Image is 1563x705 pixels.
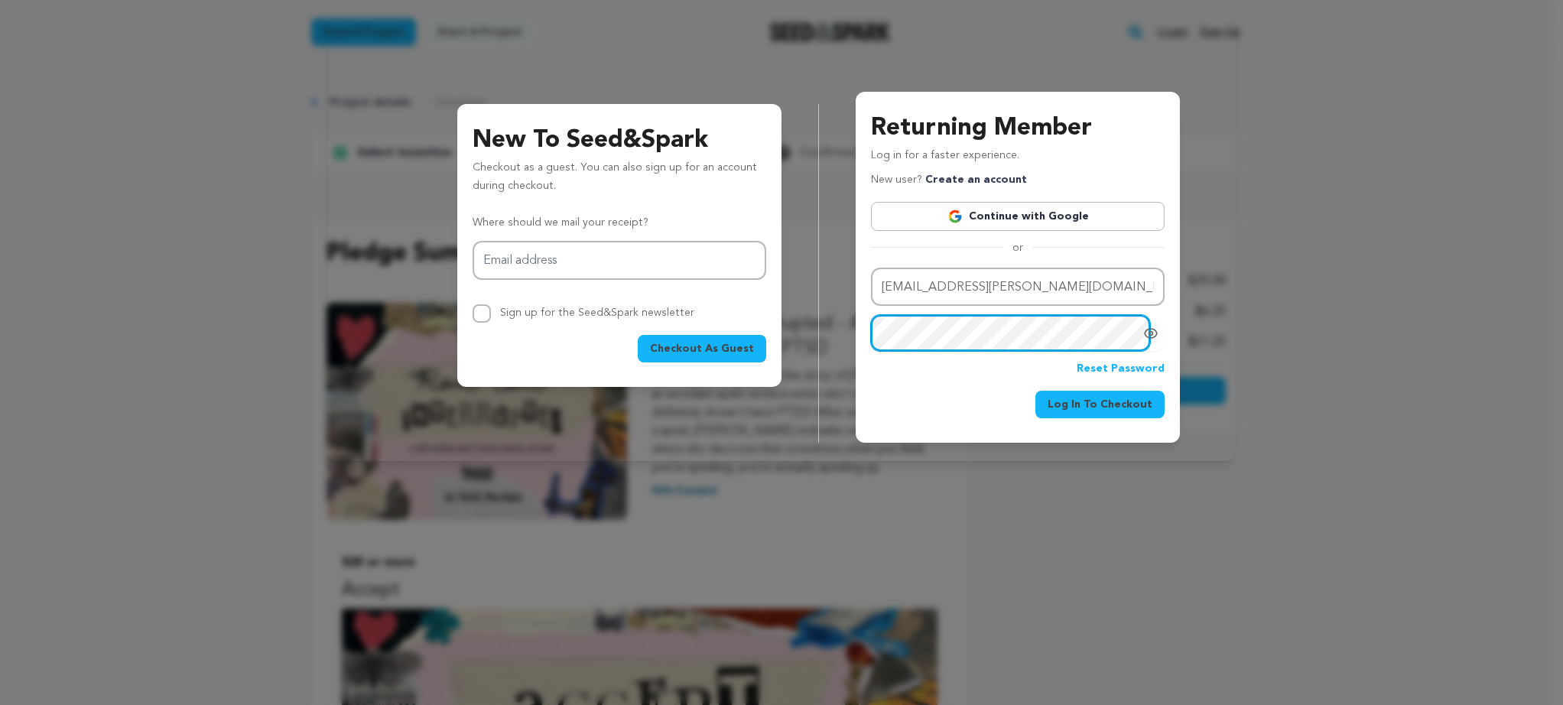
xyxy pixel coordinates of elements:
[947,209,963,224] img: Google logo
[473,241,766,280] input: Email address
[871,110,1165,147] h3: Returning Member
[925,174,1027,185] a: Create an account
[871,268,1165,307] input: Email address
[638,335,766,362] button: Checkout As Guest
[1048,397,1152,412] span: Log In To Checkout
[1003,240,1032,255] span: or
[871,147,1165,171] p: Log in for a faster experience.
[473,159,766,202] p: Checkout as a guest. You can also sign up for an account during checkout.
[1143,326,1158,341] a: Show password as plain text. Warning: this will display your password on the screen.
[871,171,1027,190] p: New user?
[473,122,766,159] h3: New To Seed&Spark
[871,202,1165,231] a: Continue with Google
[473,214,766,232] p: Where should we mail your receipt?
[500,307,694,318] label: Sign up for the Seed&Spark newsletter
[650,341,754,356] span: Checkout As Guest
[1035,391,1165,418] button: Log In To Checkout
[1077,360,1165,378] a: Reset Password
